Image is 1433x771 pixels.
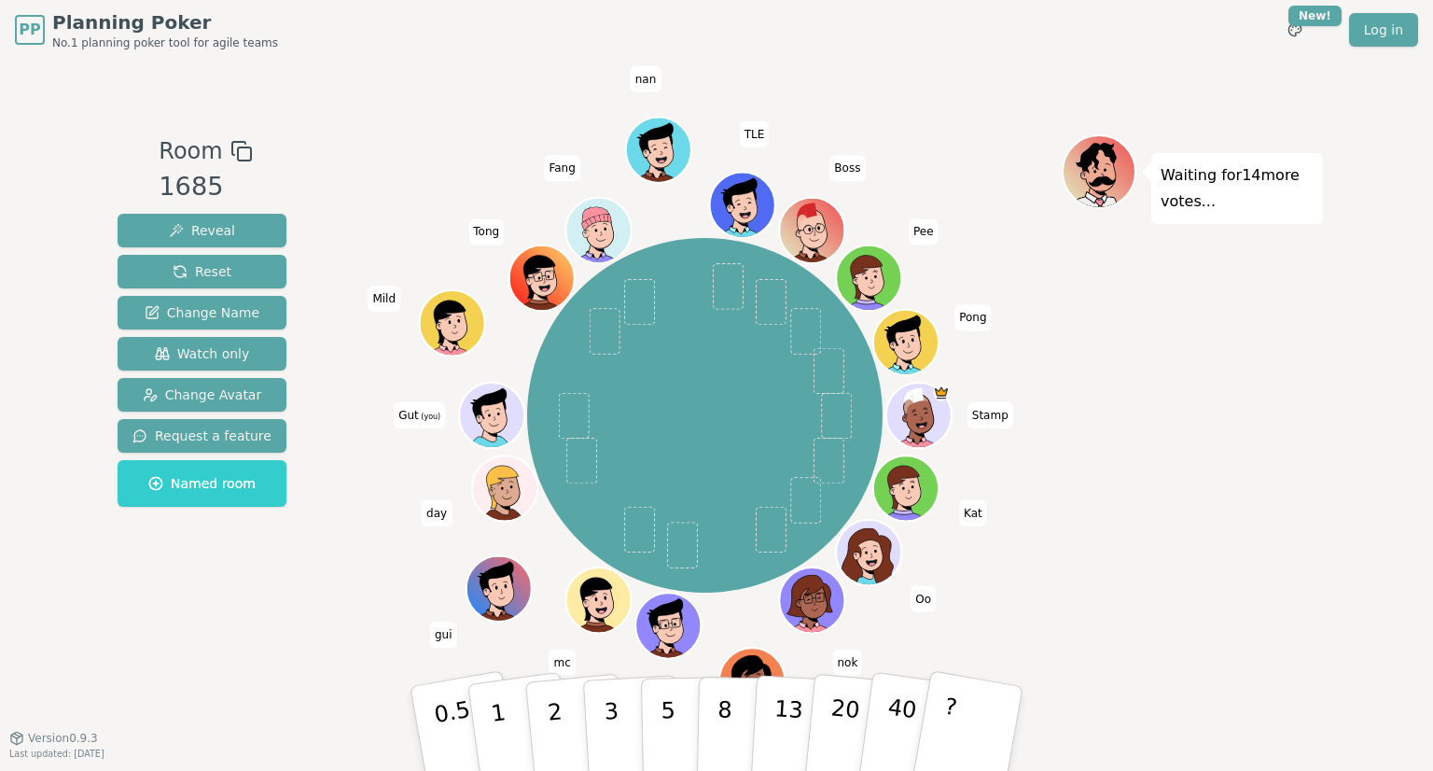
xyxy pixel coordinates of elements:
span: No.1 planning poker tool for agile teams [52,35,278,50]
span: Planning Poker [52,9,278,35]
span: Reveal [169,221,235,240]
span: Click to change your name [959,500,987,526]
span: Click to change your name [832,650,862,676]
a: PPPlanning PokerNo.1 planning poker tool for agile teams [15,9,278,50]
span: Request a feature [132,427,271,445]
span: Room [159,134,222,168]
span: Reset [173,262,231,281]
button: New! [1278,13,1312,47]
span: Click to change your name [368,286,400,312]
span: Named room [148,474,256,493]
span: Click to change your name [430,622,457,648]
span: Version 0.9.3 [28,731,98,746]
span: Click to change your name [468,218,504,245]
span: Stamp is the host [933,385,950,401]
span: Watch only [155,344,250,363]
span: Click to change your name [909,218,939,245]
span: Click to change your name [422,500,452,526]
span: Click to change your name [549,650,575,676]
span: Click to change your name [954,304,991,330]
button: Request a feature [118,419,286,453]
span: Click to change your name [544,155,579,181]
button: Reset [118,255,286,288]
button: Change Name [118,296,286,329]
button: Named room [118,460,286,507]
span: Click to change your name [829,155,865,181]
span: (you) [419,413,441,421]
p: Waiting for 14 more votes... [1161,162,1314,215]
span: Change Avatar [143,385,262,404]
a: Log in [1349,13,1418,47]
button: Change Avatar [118,378,286,412]
span: Click to change your name [740,121,770,147]
button: Version0.9.3 [9,731,98,746]
button: Reveal [118,214,286,247]
span: Last updated: [DATE] [9,749,104,759]
span: Click to change your name [911,586,936,612]
span: Change Name [145,303,259,322]
div: 1685 [159,168,252,206]
span: PP [19,19,40,41]
button: Click to change your avatar [461,385,522,446]
div: New! [1288,6,1342,26]
span: Click to change your name [631,66,661,92]
span: Click to change your name [967,402,1013,428]
span: Click to change your name [394,402,445,428]
button: Watch only [118,337,286,371]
